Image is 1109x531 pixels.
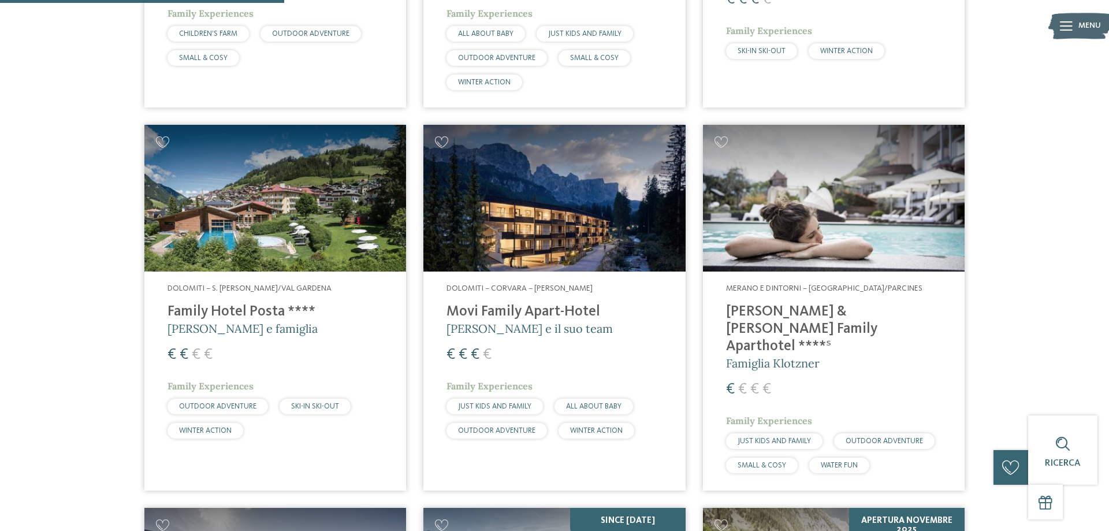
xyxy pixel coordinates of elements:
a: Cercate un hotel per famiglie? Qui troverete solo i migliori! Dolomiti – Corvara – [PERSON_NAME] ... [423,125,685,491]
span: € [459,347,467,362]
span: WINTER ACTION [458,79,511,86]
span: WINTER ACTION [820,47,873,55]
span: Family Experiences [446,8,533,19]
img: Cercate un hotel per famiglie? Qui troverete solo i migliori! [423,125,685,272]
span: Family Experiences [168,380,254,392]
span: Family Experiences [726,415,812,426]
span: [PERSON_NAME] e famiglia [168,321,318,336]
span: Merano e dintorni – [GEOGRAPHIC_DATA]/Parcines [726,284,922,292]
span: JUST KIDS AND FAMILY [738,437,811,445]
span: WINTER ACTION [570,427,623,435]
span: Ricerca [1045,459,1081,468]
h4: [PERSON_NAME] & [PERSON_NAME] Family Aparthotel ****ˢ [726,303,941,355]
span: OUTDOOR ADVENTURE [458,54,535,62]
span: € [738,382,747,397]
span: OUTDOOR ADVENTURE [458,427,535,435]
img: Cercate un hotel per famiglie? Qui troverete solo i migliori! [703,125,965,272]
span: Family Experiences [446,380,533,392]
h4: Movi Family Apart-Hotel [446,303,662,321]
span: OUTDOOR ADVENTURE [272,30,349,38]
span: Family Experiences [168,8,254,19]
span: WINTER ACTION [179,427,232,435]
span: SMALL & COSY [179,54,228,62]
span: € [471,347,479,362]
span: OUTDOOR ADVENTURE [846,437,923,445]
span: € [726,382,735,397]
span: ALL ABOUT BABY [458,30,513,38]
span: € [204,347,213,362]
span: SKI-IN SKI-OUT [291,403,339,410]
span: Famiglia Klotzner [726,356,820,370]
span: Dolomiti – Corvara – [PERSON_NAME] [446,284,593,292]
span: SMALL & COSY [570,54,619,62]
span: Family Experiences [726,25,812,36]
span: € [483,347,492,362]
span: SMALL & COSY [738,462,786,469]
span: OUTDOOR ADVENTURE [179,403,256,410]
img: Cercate un hotel per famiglie? Qui troverete solo i migliori! [144,125,406,272]
span: Dolomiti – S. [PERSON_NAME]/Val Gardena [168,284,332,292]
span: € [192,347,200,362]
span: JUST KIDS AND FAMILY [458,403,531,410]
a: Cercate un hotel per famiglie? Qui troverete solo i migliori! Dolomiti – S. [PERSON_NAME]/Val Gar... [144,125,406,491]
span: WATER FUN [821,462,858,469]
span: € [750,382,759,397]
span: € [762,382,771,397]
span: CHILDREN’S FARM [179,30,237,38]
span: ALL ABOUT BABY [566,403,622,410]
span: € [446,347,455,362]
a: Cercate un hotel per famiglie? Qui troverete solo i migliori! Merano e dintorni – [GEOGRAPHIC_DAT... [703,125,965,491]
span: SKI-IN SKI-OUT [738,47,786,55]
h4: Family Hotel Posta **** [168,303,383,321]
span: € [180,347,188,362]
span: JUST KIDS AND FAMILY [548,30,622,38]
span: € [168,347,176,362]
span: [PERSON_NAME] e il suo team [446,321,613,336]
